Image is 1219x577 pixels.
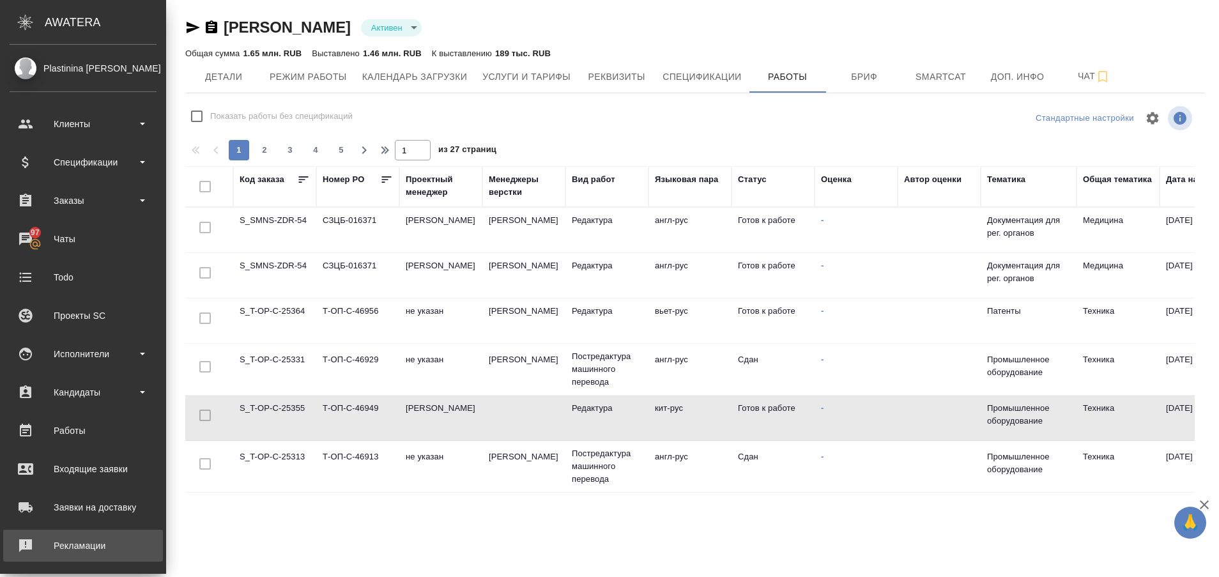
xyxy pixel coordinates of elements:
[362,69,468,85] span: Календарь загрузки
[572,214,642,227] p: Редактура
[482,298,565,343] td: [PERSON_NAME]
[3,453,163,485] a: Входящие заявки
[210,110,353,123] span: Показать работы без спецификаций
[399,253,482,298] td: [PERSON_NAME]
[399,208,482,252] td: [PERSON_NAME]
[1137,103,1168,134] span: Настроить таблицу
[572,305,642,318] p: Редактура
[280,144,300,157] span: 3
[233,396,316,440] td: S_T-OP-C-25355
[904,173,962,186] div: Автор оценки
[732,444,815,489] td: Сдан
[1179,509,1201,536] span: 🙏
[482,208,565,252] td: [PERSON_NAME]
[1077,493,1160,537] td: Техника
[233,493,316,537] td: S_T-OP-C-25313
[495,49,551,58] p: 189 тыс. RUB
[821,215,824,225] a: -
[572,350,642,389] p: Постредактура машинного перевода
[1095,69,1110,84] svg: Подписаться
[224,19,351,36] a: [PERSON_NAME]
[280,140,300,160] button: 3
[316,253,399,298] td: СЗЦБ-016371
[323,173,364,186] div: Номер PO
[3,491,163,523] a: Заявки на доставку
[438,142,496,160] span: из 27 страниц
[732,298,815,343] td: Готов к работе
[655,173,719,186] div: Языковая пара
[648,493,732,537] td: англ-рус
[482,493,565,537] td: [PERSON_NAME]
[10,536,157,555] div: Рекламации
[10,306,157,325] div: Проекты SC
[316,493,399,537] td: Т-ОП-С-46913
[834,69,895,85] span: Бриф
[821,403,824,413] a: -
[233,253,316,298] td: S_SMNS-ZDR-54
[270,69,347,85] span: Режим работы
[316,347,399,392] td: Т-ОП-С-46929
[331,144,351,157] span: 5
[821,306,824,316] a: -
[1174,507,1206,539] button: 🙏
[732,208,815,252] td: Готов к работе
[482,253,565,298] td: [PERSON_NAME]
[987,214,1070,240] p: Документация для рег. органов
[821,173,852,186] div: Оценка
[1077,208,1160,252] td: Медицина
[1077,253,1160,298] td: Медицина
[648,208,732,252] td: англ-рус
[482,69,571,85] span: Услуги и тарифы
[10,61,157,75] div: Plastinina [PERSON_NAME]
[399,347,482,392] td: не указан
[732,493,815,537] td: Сдан
[240,173,284,186] div: Код заказа
[3,261,163,293] a: Todo
[363,49,422,58] p: 1.46 млн. RUB
[1064,68,1125,84] span: Чат
[648,347,732,392] td: англ-рус
[1077,396,1160,440] td: Техника
[361,19,422,36] div: Активен
[185,49,243,58] p: Общая сумма
[3,415,163,447] a: Работы
[254,144,275,157] span: 2
[233,298,316,343] td: S_T-OP-C-25364
[10,114,157,134] div: Клиенты
[243,49,302,58] p: 1.65 млн. RUB
[572,402,642,415] p: Редактура
[987,173,1025,186] div: Тематика
[648,253,732,298] td: англ-рус
[1168,106,1195,130] span: Посмотреть информацию
[482,444,565,489] td: [PERSON_NAME]
[316,444,399,489] td: Т-ОП-С-46913
[572,259,642,272] p: Редактура
[572,173,615,186] div: Вид работ
[399,444,482,489] td: не указан
[910,69,972,85] span: Smartcat
[45,10,166,35] div: AWATERA
[648,444,732,489] td: англ-рус
[399,298,482,343] td: не указан
[987,450,1070,476] p: Промышленное оборудование
[821,452,824,461] a: -
[254,140,275,160] button: 2
[367,22,406,33] button: Активен
[316,396,399,440] td: Т-ОП-С-46949
[204,20,219,35] button: Скопировать ссылку
[10,191,157,210] div: Заказы
[3,530,163,562] a: Рекламации
[821,261,824,270] a: -
[987,69,1048,85] span: Доп. инфо
[305,144,326,157] span: 4
[648,396,732,440] td: кит-рус
[1077,444,1160,489] td: Техника
[316,208,399,252] td: СЗЦБ-016371
[185,20,201,35] button: Скопировать ссылку для ЯМессенджера
[489,173,559,199] div: Менеджеры верстки
[482,347,565,392] td: [PERSON_NAME]
[10,229,157,249] div: Чаты
[10,459,157,479] div: Входящие заявки
[312,49,363,58] p: Выставлено
[987,305,1070,318] p: Патенты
